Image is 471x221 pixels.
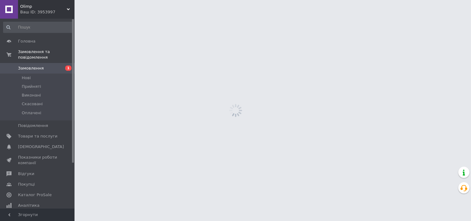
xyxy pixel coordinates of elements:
[22,110,41,116] span: Оплачені
[18,133,57,139] span: Товари та послуги
[3,22,73,33] input: Пошук
[18,123,48,129] span: Повідомлення
[18,155,57,166] span: Показники роботи компанії
[20,9,75,15] div: Ваш ID: 3953997
[18,65,44,71] span: Замовлення
[18,144,64,150] span: [DEMOGRAPHIC_DATA]
[22,92,41,98] span: Виконані
[22,101,43,107] span: Скасовані
[65,65,71,71] span: 1
[20,4,67,9] span: Olimp
[18,182,35,187] span: Покупці
[18,38,35,44] span: Головна
[22,84,41,89] span: Прийняті
[18,49,75,60] span: Замовлення та повідомлення
[18,171,34,177] span: Відгуки
[18,203,39,208] span: Аналітика
[22,75,31,81] span: Нові
[18,192,52,198] span: Каталог ProSale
